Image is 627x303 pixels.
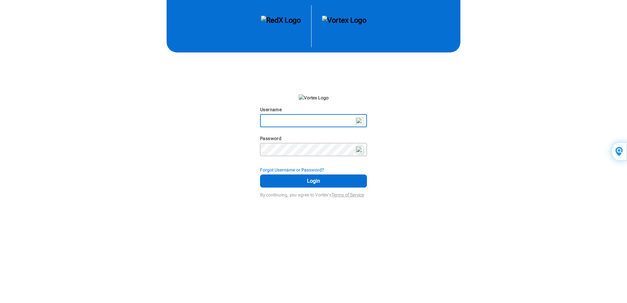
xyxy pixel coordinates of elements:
img: Vortex Logo [322,16,366,37]
a: Terms of Service [332,192,364,197]
label: Password [260,136,281,141]
strong: Forgot Username or Password? [260,167,324,172]
button: Login [260,174,367,188]
span: Login [268,177,359,185]
img: npw-badge-icon-locked.svg [356,146,364,154]
img: npw-badge-icon-locked.svg [356,117,364,125]
div: Forgot Username or Password? [260,167,367,173]
div: By continuing, you agree to Vortex's [260,189,367,198]
img: RedX Logo [261,16,301,37]
label: Username [260,107,282,112]
img: Vortex Logo [299,94,329,101]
